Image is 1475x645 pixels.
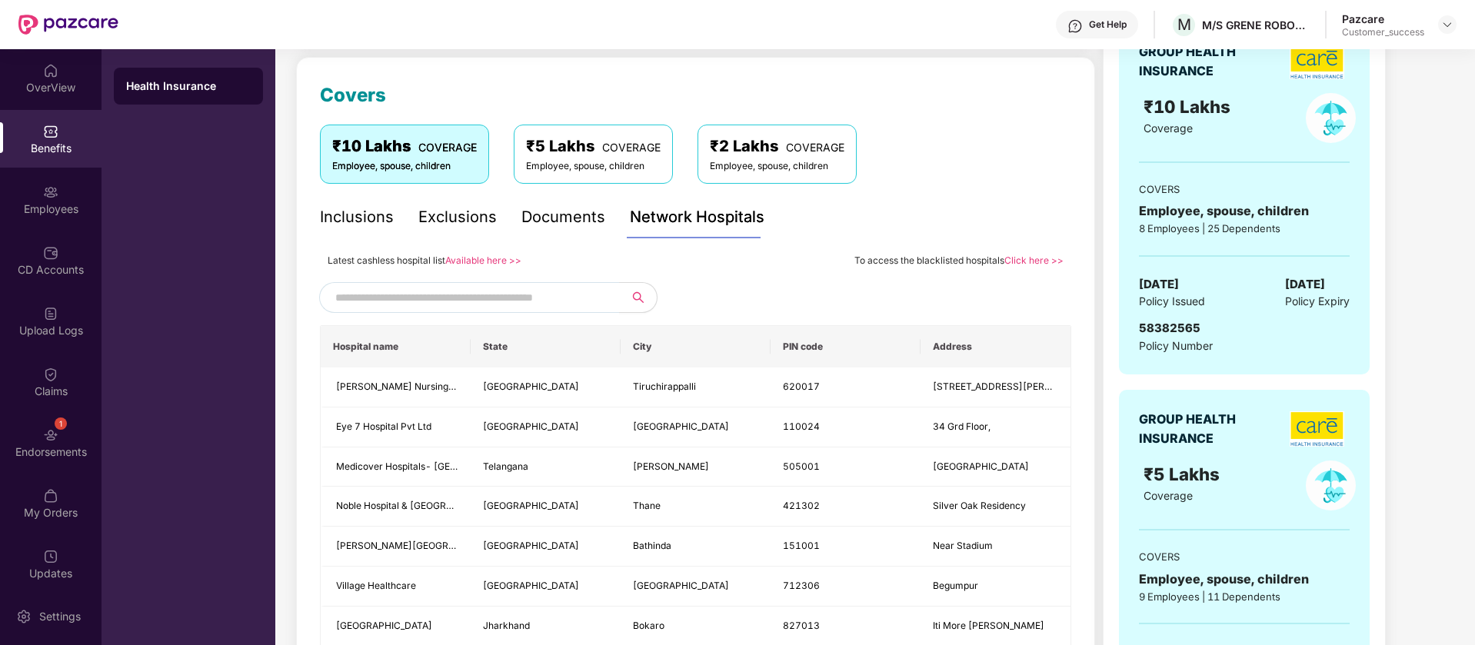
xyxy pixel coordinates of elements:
[1202,18,1310,32] div: M/S GRENE ROBOTICS INDIA PVT LIMITED
[1139,221,1350,236] div: 8 Employees | 25 Dependents
[1177,15,1191,34] span: M
[18,15,118,35] img: New Pazcare Logo
[332,135,477,158] div: ₹10 Lakhs
[336,381,477,392] span: [PERSON_NAME] Nursing Home
[336,421,431,432] span: Eye 7 Hospital Pvt Ltd
[471,367,621,407] td: Tamil Nadu
[471,326,621,367] th: State
[328,254,445,266] span: Latest cashless hospital list
[783,620,820,631] span: 827013
[1139,321,1200,335] span: 58382565
[1144,96,1235,117] span: ₹10 Lakhs
[783,381,820,392] span: 620017
[320,84,386,106] span: Covers
[43,63,58,78] img: svg+xml;base64,PHN2ZyBpZD0iSG9tZSIgeG1sbnM9Imh0dHA6Ly93d3cudzMub3JnLzIwMDAvc3ZnIiB3aWR0aD0iMjAiIG...
[710,135,844,158] div: ₹2 Lakhs
[633,460,709,472] span: [PERSON_NAME]
[1139,589,1350,604] div: 9 Employees | 11 Dependents
[1089,18,1127,31] div: Get Help
[321,447,471,487] td: Medicover Hospitals- Karimnagar
[1144,489,1193,502] span: Coverage
[633,421,729,432] span: [GEOGRAPHIC_DATA]
[921,367,1070,407] td: 50,Bishop Road,
[43,367,58,382] img: svg+xml;base64,PHN2ZyBpZD0iQ2xhaW0iIHhtbG5zPSJodHRwOi8vd3d3LnczLm9yZy8yMDAwL3N2ZyIgd2lkdGg9IjIwIi...
[633,580,729,591] span: [GEOGRAPHIC_DATA]
[1139,339,1213,352] span: Policy Number
[483,421,579,432] span: [GEOGRAPHIC_DATA]
[445,254,521,266] a: Available here >>
[1306,460,1356,510] img: policyIcon
[921,326,1070,367] th: Address
[483,381,579,392] span: [GEOGRAPHIC_DATA]
[483,460,528,472] span: Telangana
[621,367,771,407] td: Tiruchirappalli
[483,500,579,511] span: [GEOGRAPHIC_DATA]
[1290,44,1344,79] img: insurerLogo
[321,567,471,607] td: Village Healthcare
[43,124,58,139] img: svg+xml;base64,PHN2ZyBpZD0iQmVuZWZpdHMiIHhtbG5zPSJodHRwOi8vd3d3LnczLm9yZy8yMDAwL3N2ZyIgd2lkdGg9Ij...
[921,447,1070,487] td: Karimnagar
[1139,293,1205,310] span: Policy Issued
[783,421,820,432] span: 110024
[933,540,993,551] span: Near Stadium
[933,381,1101,392] span: [STREET_ADDRESS][PERSON_NAME],
[1144,121,1193,135] span: Coverage
[633,500,661,511] span: Thane
[1139,549,1350,564] div: COVERS
[336,620,432,631] span: [GEOGRAPHIC_DATA]
[321,527,471,567] td: Chhabra Hospital
[43,549,58,564] img: svg+xml;base64,PHN2ZyBpZD0iVXBkYXRlZCIgeG1sbnM9Imh0dHA6Ly93d3cudzMub3JnLzIwMDAvc3ZnIiB3aWR0aD0iMj...
[43,488,58,504] img: svg+xml;base64,PHN2ZyBpZD0iTXlfT3JkZXJzIiBkYXRhLW5hbWU9Ik15IE9yZGVycyIgeG1sbnM9Imh0dHA6Ly93d3cudz...
[933,460,1029,472] span: [GEOGRAPHIC_DATA]
[621,527,771,567] td: Bathinda
[921,527,1070,567] td: Near Stadium
[771,326,921,367] th: PIN code
[602,141,661,154] span: COVERAGE
[43,306,58,321] img: svg+xml;base64,PHN2ZyBpZD0iVXBsb2FkX0xvZ3MiIGRhdGEtbmFtZT0iVXBsb2FkIExvZ3MiIHhtbG5zPSJodHRwOi8vd3...
[471,407,621,447] td: Delhi
[321,367,471,407] td: Deepan Nursing Home
[43,427,58,443] img: svg+xml;base64,PHN2ZyBpZD0iRW5kb3JzZW1lbnRzIiB4bWxucz0iaHR0cDovL3d3dy53My5vcmcvMjAwMC9zdmciIHdpZH...
[783,460,820,472] span: 505001
[1139,410,1274,448] div: GROUP HEALTH INSURANCE
[483,620,530,631] span: Jharkhand
[471,527,621,567] td: Punjab
[630,205,764,229] div: Network Hospitals
[1441,18,1453,31] img: svg+xml;base64,PHN2ZyBpZD0iRHJvcGRvd24tMzJ4MzIiIHhtbG5zPSJodHRwOi8vd3d3LnczLm9yZy8yMDAwL3N2ZyIgd2...
[471,447,621,487] td: Telangana
[526,135,661,158] div: ₹5 Lakhs
[621,567,771,607] td: Begampur
[43,245,58,261] img: svg+xml;base64,PHN2ZyBpZD0iQ0RfQWNjb3VudHMiIGRhdGEtbmFtZT0iQ0QgQWNjb3VudHMiIHhtbG5zPSJodHRwOi8vd3...
[1139,570,1350,589] div: Employee, spouse, children
[418,205,497,229] div: Exclusions
[933,620,1044,631] span: Iti More [PERSON_NAME]
[1290,411,1344,447] img: insurerLogo
[921,407,1070,447] td: 34 Grd Floor,
[336,580,416,591] span: Village Healthcare
[783,500,820,511] span: 421302
[621,407,771,447] td: New Delhi
[333,341,458,353] span: Hospital name
[783,540,820,551] span: 151001
[1139,201,1350,221] div: Employee, spouse, children
[1306,93,1356,143] img: policyIcon
[471,487,621,527] td: Maharashtra
[621,326,771,367] th: City
[1342,12,1424,26] div: Pazcare
[418,141,477,154] span: COVERAGE
[321,407,471,447] td: Eye 7 Hospital Pvt Ltd
[621,447,771,487] td: Karim Nagar
[1139,275,1179,294] span: [DATE]
[336,500,506,511] span: Noble Hospital & [GEOGRAPHIC_DATA]
[710,159,844,174] div: Employee, spouse, children
[1144,464,1224,484] span: ₹5 Lakhs
[521,205,605,229] div: Documents
[619,282,658,313] button: search
[321,487,471,527] td: Noble Hospital & Cardiac Care Centre
[783,580,820,591] span: 712306
[786,141,844,154] span: COVERAGE
[1285,275,1325,294] span: [DATE]
[854,254,1004,266] span: To access the blacklisted hospitals
[55,417,67,430] div: 1
[320,205,394,229] div: Inclusions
